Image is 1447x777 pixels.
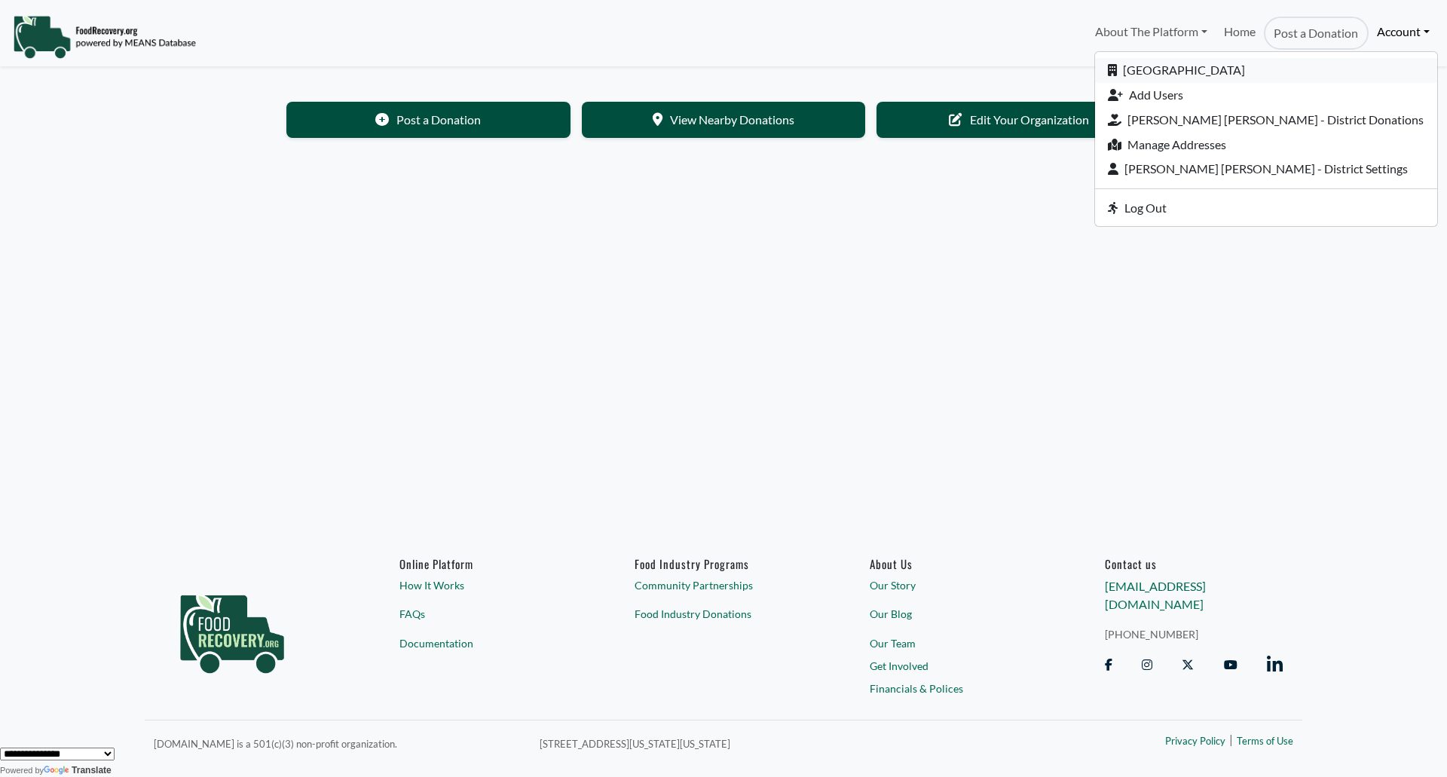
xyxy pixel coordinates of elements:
h6: Food Industry Programs [635,557,812,571]
img: food_recovery_green_logo-76242d7a27de7ed26b67be613a865d9c9037ba317089b267e0515145e5e51427.png [164,557,300,700]
a: Privacy Policy [1165,734,1225,749]
a: How It Works [399,577,577,593]
a: Post a Donation [286,102,571,138]
a: [EMAIL_ADDRESS][DOMAIN_NAME] [1105,579,1206,611]
a: About Us [870,557,1048,571]
a: Manage Addresses [1095,132,1437,157]
a: Home [1216,17,1264,50]
a: Log Out [1095,195,1437,220]
a: Community Partnerships [635,577,812,593]
a: Our Story [870,577,1048,593]
a: Post a Donation [1264,17,1368,50]
img: NavigationLogo_FoodRecovery-91c16205cd0af1ed486a0f1a7774a6544ea792ac00100771e7dd3ec7c0e58e41.png [13,14,196,60]
img: Google Translate [44,766,72,776]
a: Our Blog [870,606,1048,622]
a: Account [1369,17,1438,47]
p: [DOMAIN_NAME] is a 501(c)(3) non-profit organization. [154,734,522,752]
a: Add Users [1095,83,1437,108]
a: Edit Your Organization [876,102,1161,138]
span: | [1229,730,1233,748]
p: [STREET_ADDRESS][US_STATE][US_STATE] [540,734,1004,752]
a: Terms of Use [1237,734,1293,749]
a: [GEOGRAPHIC_DATA] [1095,58,1437,83]
a: Documentation [399,635,577,651]
a: Get Involved [870,658,1048,674]
a: Translate [44,765,112,775]
a: Financials & Polices [870,680,1048,696]
a: About The Platform [1086,17,1215,47]
a: FAQs [399,606,577,622]
a: [PERSON_NAME] [PERSON_NAME] - District Donations [1095,107,1437,132]
a: View Nearby Donations [582,102,866,138]
h6: Online Platform [399,557,577,571]
a: Our Team [870,635,1048,651]
h6: Contact us [1105,557,1283,571]
a: Food Industry Donations [635,606,812,622]
a: [PERSON_NAME] [PERSON_NAME] - District Settings [1095,157,1437,182]
a: [PHONE_NUMBER] [1105,626,1283,642]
